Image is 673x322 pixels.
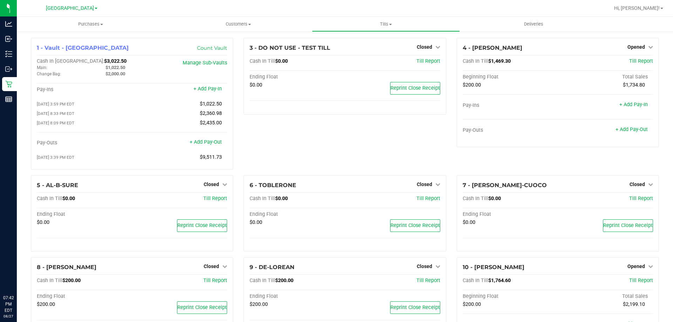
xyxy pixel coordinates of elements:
span: 10 - [PERSON_NAME] [463,264,524,270]
span: $1,734.80 [623,82,645,88]
span: Closed [417,44,432,50]
span: $0.00 [37,219,49,225]
span: $200.00 [250,301,268,307]
inline-svg: Reports [5,96,12,103]
a: Till Report [629,196,653,201]
a: Till Report [416,58,440,64]
button: Reprint Close Receipt [177,219,227,232]
div: Ending Float [37,211,132,218]
span: Closed [204,263,219,269]
div: Total Sales [558,74,653,80]
inline-svg: Analytics [5,20,12,27]
span: Purchases [17,21,164,27]
button: Reprint Close Receipt [603,219,653,232]
inline-svg: Outbound [5,66,12,73]
a: + Add Pay-Out [190,139,222,145]
button: Reprint Close Receipt [390,301,440,314]
div: Beginning Float [463,74,558,80]
span: 7 - [PERSON_NAME]-CUOCO [463,182,547,189]
div: Ending Float [250,293,345,300]
span: 8 - [PERSON_NAME] [37,264,96,270]
span: Reprint Close Receipt [390,304,440,310]
span: $0.00 [250,82,262,88]
span: [DATE] 3:39 PM EDT [37,155,74,160]
inline-svg: Retail [5,81,12,88]
span: $200.00 [275,278,293,283]
span: $2,360.98 [200,110,222,116]
div: Pay-Outs [37,140,132,146]
a: + Add Pay-In [619,102,648,108]
a: Till Report [416,196,440,201]
span: $1,764.60 [488,278,511,283]
span: Cash In Till [37,196,62,201]
span: 3 - DO NOT USE - TEST TILL [250,44,330,51]
p: 07:42 PM EDT [3,295,14,314]
a: Till Report [629,58,653,64]
span: Cash In Till [463,278,488,283]
span: $0.00 [250,219,262,225]
span: Cash In Till [250,278,275,283]
a: Tills [312,17,460,32]
span: $2,199.10 [623,301,645,307]
div: Ending Float [37,293,132,300]
div: Ending Float [250,211,345,218]
span: Cash In Till [463,58,488,64]
iframe: Resource center [7,266,28,287]
div: Pay-Ins [463,102,558,109]
span: Reprint Close Receipt [603,222,653,228]
div: Total Sales [558,293,653,300]
span: Hi, [PERSON_NAME]! [614,5,660,11]
span: Cash In Till [37,278,62,283]
span: $0.00 [62,196,75,201]
div: Pay-Outs [463,127,558,133]
span: $2,000.00 [106,71,125,76]
span: $2,435.00 [200,120,222,126]
div: Pay-Ins [37,87,132,93]
span: Cash In Till [250,196,275,201]
span: $9,511.73 [200,154,222,160]
span: Reprint Close Receipt [390,85,440,91]
span: Reprint Close Receipt [177,222,227,228]
span: Customers [165,21,312,27]
span: 4 - [PERSON_NAME] [463,44,522,51]
a: Till Report [416,278,440,283]
span: Cash In Till [463,196,488,201]
span: [DATE] 8:33 PM EDT [37,111,74,116]
span: $0.00 [275,58,288,64]
button: Reprint Close Receipt [390,82,440,95]
span: $200.00 [463,301,481,307]
span: $0.00 [488,196,501,201]
span: Opened [627,263,645,269]
a: Till Report [203,196,227,201]
span: [DATE] 8:09 PM EDT [37,121,74,125]
a: Till Report [203,278,227,283]
span: Change Bag: [37,71,61,76]
span: Cash In [GEOGRAPHIC_DATA]: [37,58,104,64]
span: Closed [630,181,645,187]
a: Customers [164,17,312,32]
span: 5 - AL-B-SURE [37,182,78,189]
span: 6 - TOBLERONE [250,182,296,189]
span: Main: [37,65,47,70]
button: Reprint Close Receipt [390,219,440,232]
span: Closed [417,263,432,269]
span: Till Report [629,278,653,283]
span: 1 - Vault - [GEOGRAPHIC_DATA] [37,44,129,51]
span: Opened [627,44,645,50]
span: Cash In Till [250,58,275,64]
span: Closed [417,181,432,187]
span: $3,022.50 [104,58,127,64]
span: $1,469.30 [488,58,511,64]
p: 08/27 [3,314,14,319]
a: + Add Pay-In [193,86,222,92]
span: Reprint Close Receipt [177,304,227,310]
span: Deliveries [515,21,553,27]
span: [GEOGRAPHIC_DATA] [46,5,94,11]
span: $200.00 [62,278,81,283]
span: Tills [312,21,459,27]
span: Closed [204,181,219,187]
div: Ending Float [250,74,345,80]
a: Deliveries [460,17,607,32]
